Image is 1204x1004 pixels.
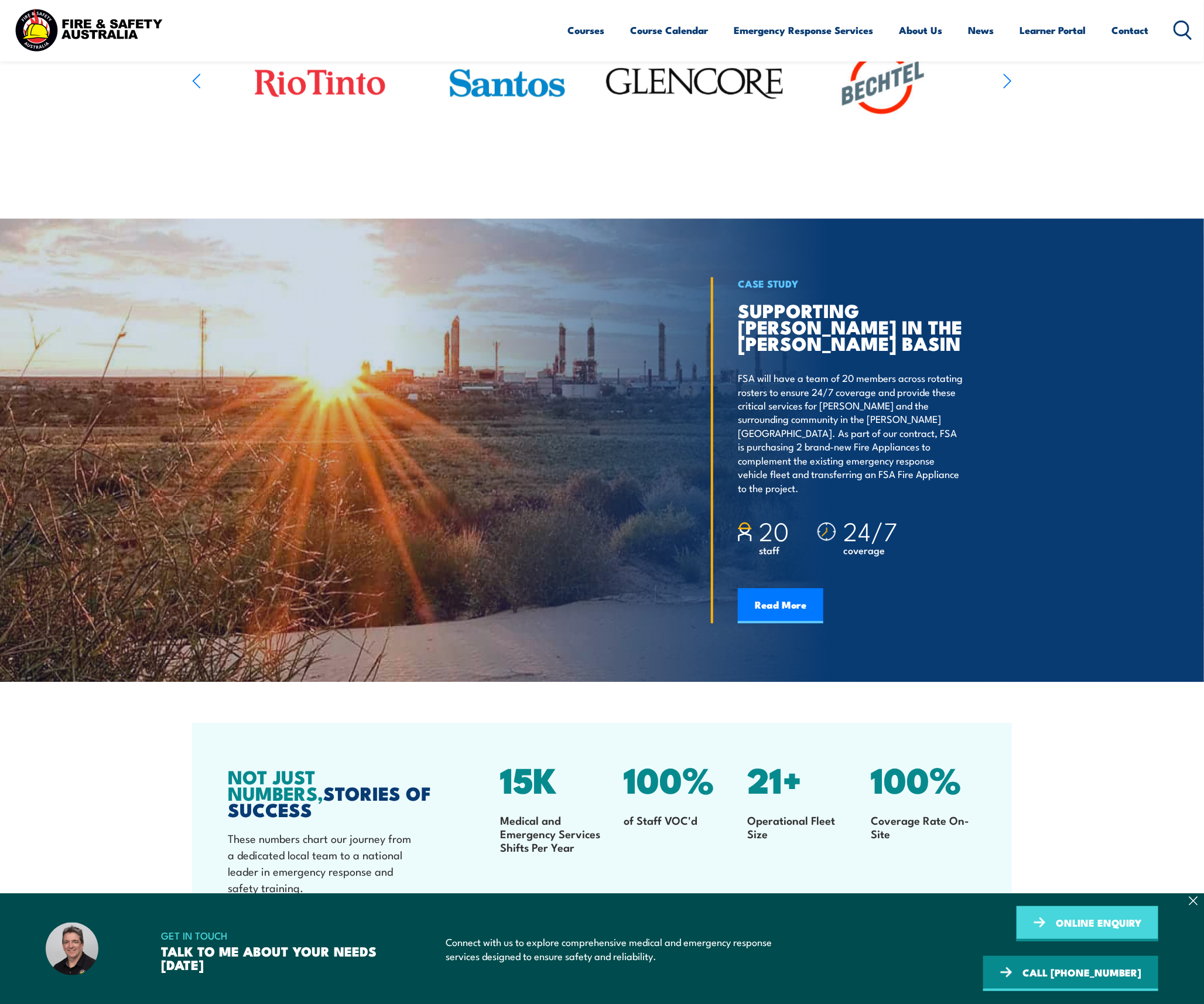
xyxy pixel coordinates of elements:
[843,522,897,538] p: 24/7
[161,927,396,944] span: GET IN TOUCH
[969,15,994,46] a: News
[738,277,965,290] h4: CASE STUDY
[983,956,1158,991] a: CALL [PHONE_NUMBER]
[631,15,709,46] a: Course Calendar
[229,26,411,140] img: rio-torino-logo
[228,830,413,896] p: These numbers chart our journey from a dedicated local team to a national leader in emergency res...
[738,371,965,494] p: FSA will have a team of 20 members across rotating rosters to ensure 24/7 coverage and provide th...
[46,923,98,975] img: Dave – Fire and Safety Australia
[748,813,853,840] p: Operational Fleet Size
[738,302,965,351] h2: SUPPORTING [PERSON_NAME] IN THE [PERSON_NAME] BASIN
[843,541,885,559] span: coverage
[1020,15,1086,46] a: Learner Portal
[760,541,780,559] span: staff
[228,761,323,807] strong: NOT JUST NUMBERS,
[446,935,792,962] p: Connect with us to explore comprehensive medical and emergency response services designed to ensu...
[624,813,728,827] p: of Staff VOC'd
[568,15,605,46] a: Courses
[624,750,714,806] span: 100%
[500,813,605,853] p: Medical and Emergency Services Shifts Per Year
[871,750,962,806] span: 100%
[500,750,557,806] span: 15K
[603,22,788,145] img: Glencore-logo
[228,768,440,817] h2: STORIES OF SUCCESS
[748,750,803,806] span: 21+
[738,588,823,623] a: Read More
[734,15,874,46] a: Emergency Response Services
[825,35,942,131] img: Bechtel_Logo_RGB
[161,944,396,971] h3: TALK TO ME ABOUT YOUR NEEDS [DATE]
[899,15,943,46] a: About Us
[444,36,570,130] img: santos-logo
[1017,906,1158,941] a: ONLINE ENQUIRY
[871,813,976,840] p: Coverage Rate On-Site
[760,522,789,538] p: 20
[1112,15,1149,46] a: Contact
